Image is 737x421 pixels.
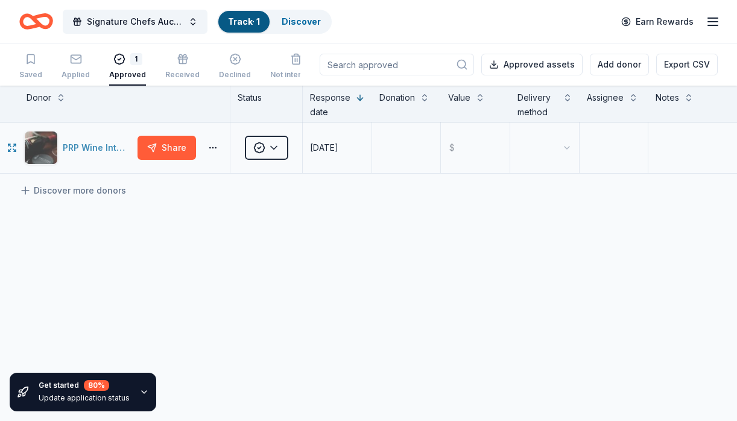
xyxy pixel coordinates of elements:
[219,48,251,86] button: Declined
[228,16,260,27] a: Track· 1
[63,10,207,34] button: Signature Chefs Auction: Feeding Motherhood [GEOGRAPHIC_DATA][US_STATE]
[230,86,303,122] div: Status
[63,141,133,155] div: PRP Wine International
[19,48,42,86] button: Saved
[303,122,372,173] button: [DATE]
[448,90,470,105] div: Value
[62,48,90,86] button: Applied
[87,14,183,29] span: Signature Chefs Auction: Feeding Motherhood [GEOGRAPHIC_DATA][US_STATE]
[130,53,142,65] div: 1
[310,141,338,155] div: [DATE]
[27,90,51,105] div: Donor
[481,54,583,75] button: Approved assets
[19,7,53,36] a: Home
[39,380,130,391] div: Get started
[19,70,42,80] div: Saved
[165,48,200,86] button: Received
[517,90,558,119] div: Delivery method
[19,183,126,198] a: Discover more donors
[109,70,146,80] div: Approved
[270,70,322,80] div: Not interested
[84,380,109,391] div: 80 %
[379,90,415,105] div: Donation
[282,16,321,27] a: Discover
[25,131,57,164] img: Image for PRP Wine International
[320,54,474,75] input: Search approved
[138,136,196,160] button: Share
[24,131,133,165] button: Image for PRP Wine InternationalPRP Wine International
[590,54,649,75] button: Add donor
[587,90,624,105] div: Assignee
[165,70,200,80] div: Received
[39,393,130,403] div: Update application status
[614,11,701,33] a: Earn Rewards
[62,70,90,80] div: Applied
[217,10,332,34] button: Track· 1Discover
[656,54,718,75] button: Export CSV
[270,48,322,86] button: Not interested
[310,90,350,119] div: Response date
[109,48,146,86] button: 1Approved
[656,90,679,105] div: Notes
[219,70,251,80] div: Declined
